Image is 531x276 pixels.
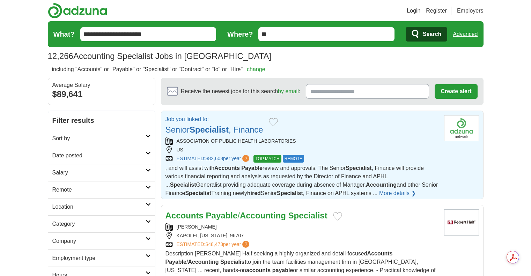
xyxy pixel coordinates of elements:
[379,189,416,197] a: More details ❯
[277,190,303,196] strong: Specialist
[48,181,155,198] a: Remote
[444,115,479,141] img: Company logo
[52,237,146,245] h2: Company
[242,241,249,248] span: ?
[278,88,299,94] a: by email
[48,50,73,62] span: 12,266
[48,111,155,130] h2: Filter results
[52,82,151,88] div: Average Salary
[170,182,196,188] strong: Specialist
[165,211,204,220] strong: Accounts
[165,259,186,265] strong: Payable
[48,147,155,164] a: Date posted
[52,134,146,143] h2: Sort by
[406,27,447,42] button: Search
[48,215,155,232] a: Category
[177,155,251,163] a: ESTIMATED:$82,608per year?
[52,65,265,74] h2: including "Accounts" or "Payable" or "Specialist" or "Contract" or "to" or "Hire"
[52,169,146,177] h2: Salary
[407,7,420,15] a: Login
[227,29,253,39] label: Where?
[288,211,327,220] strong: Specialist
[366,182,397,188] strong: Accounting
[52,220,146,228] h2: Category
[457,7,484,15] a: Employers
[48,249,155,267] a: Employment type
[205,156,223,161] span: $82,608
[333,212,342,221] button: Add to favorite jobs
[435,84,477,99] button: Create alert
[165,137,438,145] div: ASSOCIATION OF PUBLIC HEALTH LABORATORIES
[48,198,155,215] a: Location
[190,125,229,134] strong: Specialist
[426,7,447,15] a: Register
[48,130,155,147] a: Sort by
[53,29,75,39] label: What?
[52,151,146,160] h2: Date posted
[242,155,249,162] span: ?
[165,232,438,239] div: KAPOLEI, [US_STATE], 96707
[423,27,441,41] span: Search
[214,165,240,171] strong: Accounts
[188,259,219,265] strong: Accounting
[367,251,393,256] strong: Accounts
[52,203,146,211] h2: Location
[453,27,478,41] a: Advanced
[52,254,146,262] h2: Employment type
[48,232,155,249] a: Company
[48,3,107,18] img: Adzuna logo
[253,155,281,163] span: TOP MATCH
[165,125,263,134] a: SeniorSpecialist, Finance
[165,211,327,220] a: Accounts Payable/Accounting Specialist
[272,267,293,273] strong: payable
[241,165,262,171] strong: Payable
[205,241,223,247] span: $48,473
[52,88,151,100] div: $89,641
[185,190,211,196] strong: Specialist
[444,209,479,236] img: Robert Half logo
[52,186,146,194] h2: Remote
[246,267,271,273] strong: accounts
[177,224,217,230] a: [PERSON_NAME]
[269,118,278,126] button: Add to favorite jobs
[247,190,261,196] strong: hired
[48,51,272,61] h1: Accounting Specialist Jobs in [GEOGRAPHIC_DATA]
[165,115,263,124] p: Job you linked to:
[48,164,155,181] a: Salary
[181,87,300,96] span: Receive the newest jobs for this search :
[177,241,251,248] a: ESTIMATED:$48,473per year?
[283,155,304,163] span: REMOTE
[247,66,265,72] a: change
[165,146,438,154] div: US
[240,211,286,220] strong: Accounting
[346,165,372,171] strong: Specialist
[220,259,246,265] strong: Specialist
[206,211,238,220] strong: Payable
[165,165,438,196] span: , and will assist with review and approvals. The Senior , Finance will provide various financial ...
